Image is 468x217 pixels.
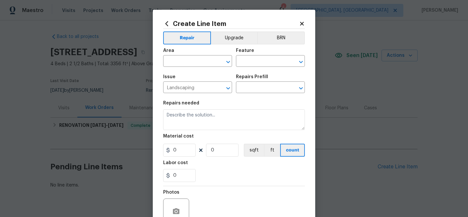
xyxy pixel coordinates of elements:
[280,144,305,157] button: count
[264,144,280,157] button: ft
[163,134,194,139] h5: Material cost
[257,31,305,44] button: BRN
[163,31,211,44] button: Repair
[163,75,175,79] h5: Issue
[211,31,257,44] button: Upgrade
[163,20,299,27] h2: Create Line Item
[244,144,264,157] button: sqft
[163,48,174,53] h5: Area
[163,190,179,195] h5: Photos
[296,57,305,66] button: Open
[163,161,188,165] h5: Labor cost
[236,75,268,79] h5: Repairs Prefill
[224,84,233,93] button: Open
[163,101,199,105] h5: Repairs needed
[296,84,305,93] button: Open
[236,48,254,53] h5: Feature
[224,57,233,66] button: Open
